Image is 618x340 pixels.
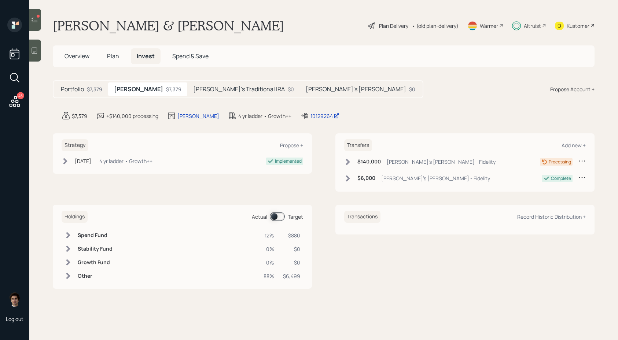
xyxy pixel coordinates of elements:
[283,245,300,253] div: $0
[288,213,303,221] div: Target
[78,273,113,279] h6: Other
[6,315,23,322] div: Log out
[87,85,102,93] div: $7,379
[288,85,294,93] div: $0
[283,232,300,239] div: $880
[137,52,155,60] span: Invest
[193,86,285,93] h5: [PERSON_NAME]'s Traditional IRA
[283,272,300,280] div: $6,499
[283,259,300,266] div: $0
[550,85,595,93] div: Propose Account +
[524,22,541,30] div: Altruist
[264,232,274,239] div: 12%
[344,211,380,223] h6: Transactions
[17,92,24,99] div: 45
[387,158,496,166] div: [PERSON_NAME]'s [PERSON_NAME] - Fidelity
[177,112,219,120] div: [PERSON_NAME]
[65,52,89,60] span: Overview
[114,86,163,93] h5: [PERSON_NAME]
[280,142,303,149] div: Propose +
[72,112,87,120] div: $7,379
[264,272,274,280] div: 88%
[344,139,372,151] h6: Transfers
[549,159,571,165] div: Processing
[172,52,209,60] span: Spend & Save
[7,292,22,307] img: harrison-schaefer-headshot-2.png
[61,86,84,93] h5: Portfolio
[264,259,274,266] div: 0%
[381,174,490,182] div: [PERSON_NAME]'s [PERSON_NAME] - Fidelity
[480,22,498,30] div: Warmer
[310,112,339,120] div: 10129264
[357,159,381,165] h6: $140,000
[106,112,158,120] div: +$140,000 processing
[379,22,408,30] div: Plan Delivery
[551,175,571,182] div: Complete
[517,213,586,220] div: Record Historic Distribution +
[275,158,302,165] div: Implemented
[78,246,113,252] h6: Stability Fund
[562,142,586,149] div: Add new +
[75,157,91,165] div: [DATE]
[107,52,119,60] span: Plan
[78,232,113,239] h6: Spend Fund
[62,139,88,151] h6: Strategy
[62,211,88,223] h6: Holdings
[99,157,152,165] div: 4 yr ladder • Growth++
[166,85,181,93] div: $7,379
[78,259,113,266] h6: Growth Fund
[409,85,415,93] div: $0
[238,112,291,120] div: 4 yr ladder • Growth++
[412,22,459,30] div: • (old plan-delivery)
[357,175,375,181] h6: $6,000
[252,213,267,221] div: Actual
[567,22,589,30] div: Kustomer
[264,245,274,253] div: 0%
[306,86,406,93] h5: [PERSON_NAME]'s [PERSON_NAME]
[53,18,284,34] h1: [PERSON_NAME] & [PERSON_NAME]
